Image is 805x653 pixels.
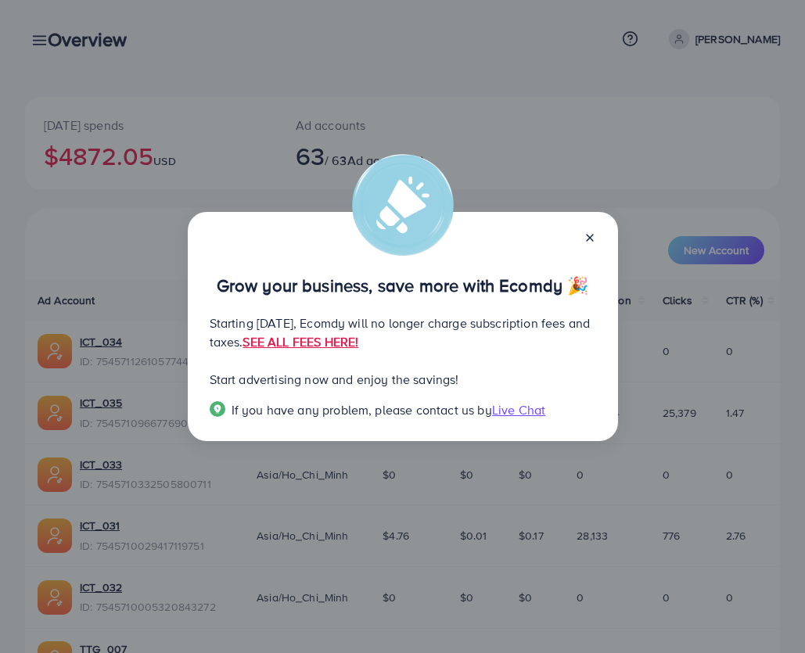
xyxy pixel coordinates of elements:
img: Popup guide [210,401,225,417]
p: Grow your business, save more with Ecomdy 🎉 [210,276,596,295]
span: If you have any problem, please contact us by [232,401,492,418]
img: alert [352,154,454,256]
a: SEE ALL FEES HERE! [243,333,358,350]
p: Start advertising now and enjoy the savings! [210,370,596,389]
p: Starting [DATE], Ecomdy will no longer charge subscription fees and taxes. [210,314,596,351]
iframe: Chat [739,583,793,641]
span: Live Chat [492,401,545,418]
